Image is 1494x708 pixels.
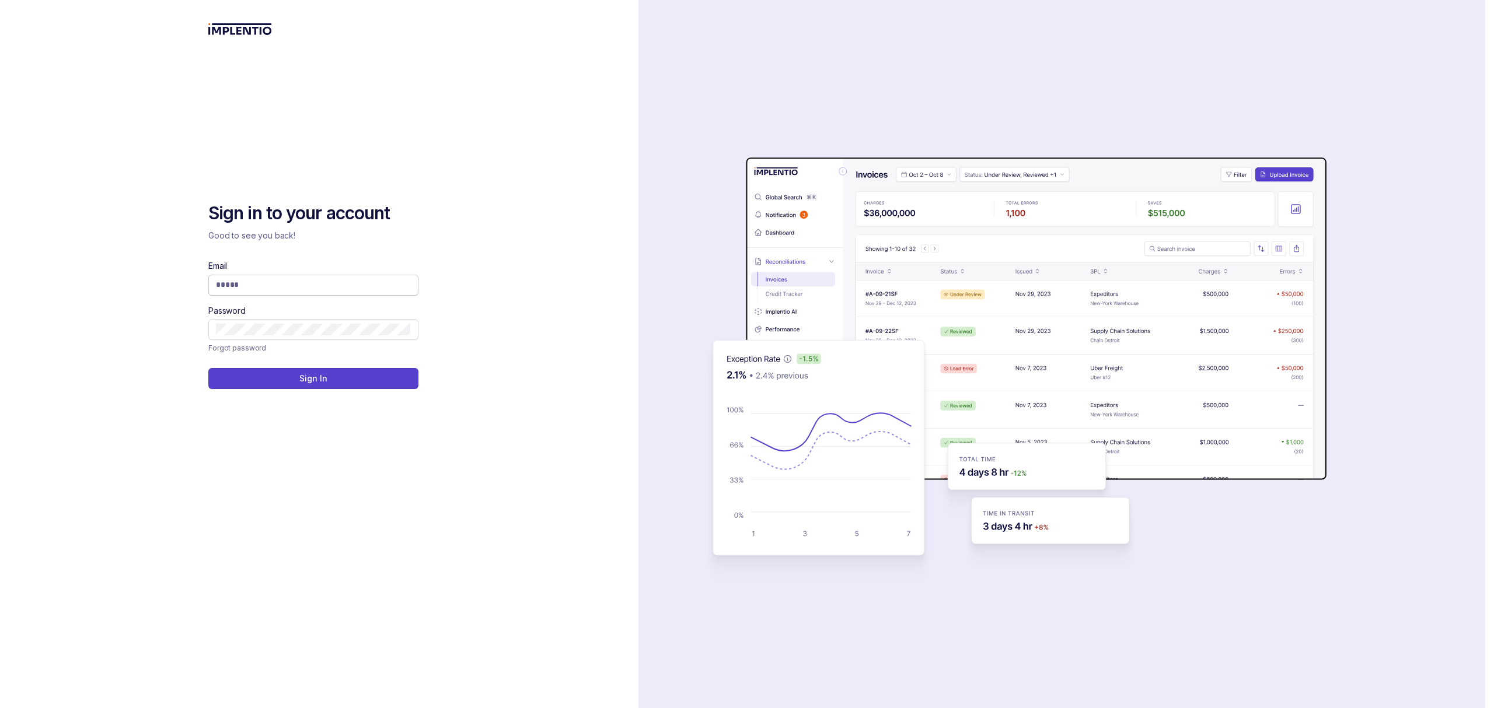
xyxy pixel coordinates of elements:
button: Sign In [208,368,418,389]
p: Forgot password [208,342,266,354]
img: logo [208,23,272,35]
img: signin-background.svg [671,121,1331,587]
h2: Sign in to your account [208,202,418,225]
p: Good to see you back! [208,230,418,241]
a: Link Forgot password [208,342,266,354]
label: Email [208,260,227,272]
p: Sign In [299,373,327,384]
label: Password [208,305,246,317]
